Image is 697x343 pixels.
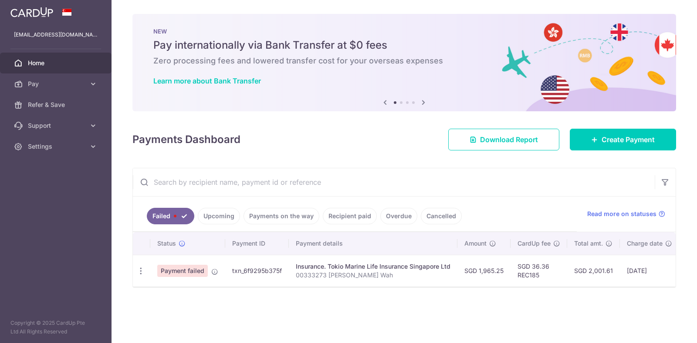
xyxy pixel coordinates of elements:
[602,134,655,145] span: Create Payment
[518,239,551,248] span: CardUp fee
[448,129,559,150] a: Download Report
[567,255,620,286] td: SGD 2,001.61
[627,239,663,248] span: Charge date
[323,208,377,224] a: Recipient paid
[28,121,85,130] span: Support
[157,239,176,248] span: Status
[153,38,655,52] h5: Pay internationally via Bank Transfer at $0 fees
[511,255,567,286] td: SGD 36.36 REC185
[244,208,319,224] a: Payments on the way
[587,210,665,218] a: Read more on statuses
[574,239,603,248] span: Total amt.
[587,210,656,218] span: Read more on statuses
[28,100,85,109] span: Refer & Save
[464,239,487,248] span: Amount
[421,208,462,224] a: Cancelled
[10,7,53,17] img: CardUp
[570,129,676,150] a: Create Payment
[620,255,679,286] td: [DATE]
[153,28,655,35] p: NEW
[133,168,655,196] input: Search by recipient name, payment id or reference
[153,77,261,85] a: Learn more about Bank Transfer
[296,271,450,280] p: 00333273 [PERSON_NAME] Wah
[132,14,676,111] img: Bank transfer banner
[28,59,85,67] span: Home
[28,80,85,88] span: Pay
[296,262,450,271] div: Insurance. Tokio Marine Life Insurance Singapore Ltd
[14,30,98,39] p: [EMAIL_ADDRESS][DOMAIN_NAME]
[157,265,208,277] span: Payment failed
[28,142,85,151] span: Settings
[198,208,240,224] a: Upcoming
[225,232,289,255] th: Payment ID
[289,232,457,255] th: Payment details
[153,56,655,66] h6: Zero processing fees and lowered transfer cost for your overseas expenses
[480,134,538,145] span: Download Report
[132,132,240,147] h4: Payments Dashboard
[147,208,194,224] a: Failed
[380,208,417,224] a: Overdue
[457,255,511,286] td: SGD 1,965.25
[225,255,289,286] td: txn_6f9295b375f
